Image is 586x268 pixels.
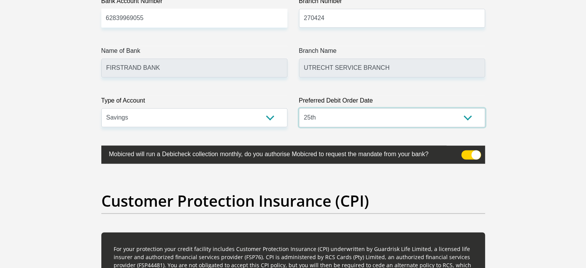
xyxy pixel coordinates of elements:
[299,96,485,108] label: Preferred Debit Order Date
[101,192,485,210] h2: Customer Protection Insurance (CPI)
[101,46,287,59] label: Name of Bank
[101,59,287,78] input: Name of Bank
[101,96,287,108] label: Type of Account
[299,9,485,28] input: Branch Number
[101,146,447,161] label: Mobicred will run a Debicheck collection monthly, do you authorise Mobicred to request the mandat...
[299,59,485,78] input: Branch Name
[299,46,485,59] label: Branch Name
[101,9,287,28] input: Bank Account Number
